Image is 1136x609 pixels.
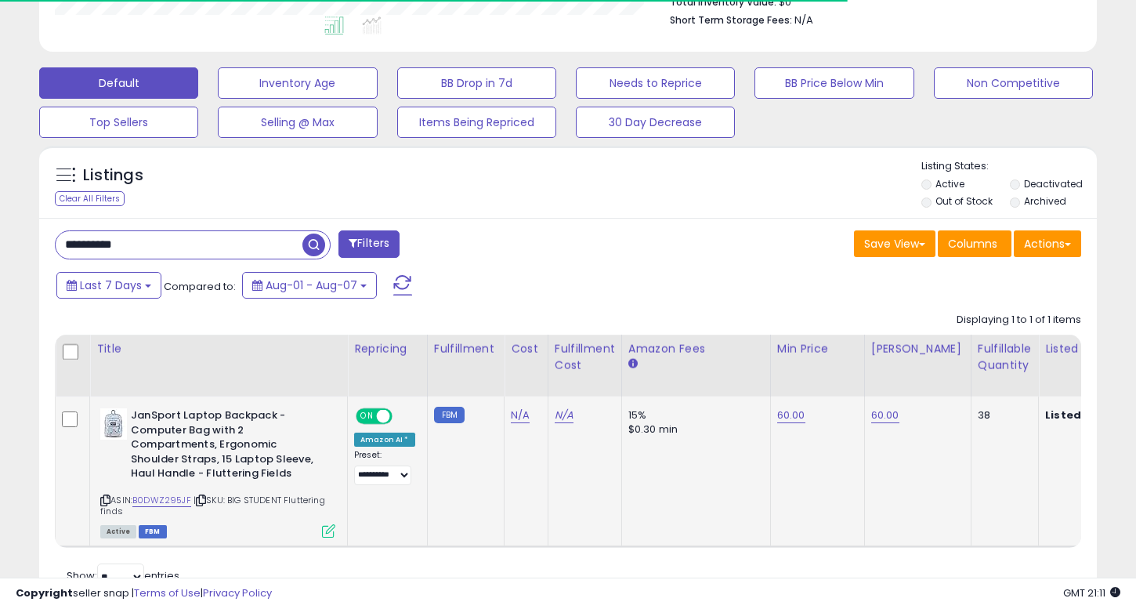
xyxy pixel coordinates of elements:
[96,341,341,357] div: Title
[266,277,357,293] span: Aug-01 - Aug-07
[39,107,198,138] button: Top Sellers
[628,408,758,422] div: 15%
[871,341,964,357] div: [PERSON_NAME]
[134,585,201,600] a: Terms of Use
[871,408,899,423] a: 60.00
[354,450,415,485] div: Preset:
[164,279,236,294] span: Compared to:
[218,107,377,138] button: Selling @ Max
[921,159,1097,174] p: Listing States:
[100,408,335,536] div: ASIN:
[131,408,321,485] b: JanSport Laptop Backpack - Computer Bag with 2 Compartments, Ergonomic Shoulder Straps, 15 Laptop...
[777,408,805,423] a: 60.00
[1024,177,1083,190] label: Deactivated
[354,433,415,447] div: Amazon AI *
[139,525,167,538] span: FBM
[794,13,813,27] span: N/A
[511,341,541,357] div: Cost
[397,107,556,138] button: Items Being Repriced
[628,341,764,357] div: Amazon Fees
[555,341,615,374] div: Fulfillment Cost
[16,585,73,600] strong: Copyright
[628,422,758,437] div: $0.30 min
[934,67,1093,99] button: Non Competitive
[576,107,735,138] button: 30 Day Decrease
[1014,230,1081,257] button: Actions
[1024,194,1066,208] label: Archived
[1063,585,1120,600] span: 2025-08-15 21:11 GMT
[576,67,735,99] button: Needs to Reprice
[83,165,143,187] h5: Listings
[555,408,573,423] a: N/A
[242,272,377,299] button: Aug-01 - Aug-07
[1045,408,1116,422] b: Listed Price:
[132,494,191,507] a: B0DWZ295JF
[100,408,127,440] img: 41z+kseDSjL._SL40_.jpg
[203,585,272,600] a: Privacy Policy
[854,230,935,257] button: Save View
[338,230,400,258] button: Filters
[957,313,1081,328] div: Displaying 1 to 1 of 1 items
[434,407,465,423] small: FBM
[511,408,530,423] a: N/A
[100,494,325,517] span: | SKU: BIG STUDENT Fluttering finds
[434,341,497,357] div: Fulfillment
[39,67,198,99] button: Default
[55,191,125,206] div: Clear All Filters
[978,341,1032,374] div: Fulfillable Quantity
[948,236,997,252] span: Columns
[354,341,421,357] div: Repricing
[16,586,272,601] div: seller snap | |
[80,277,142,293] span: Last 7 Days
[56,272,161,299] button: Last 7 Days
[938,230,1011,257] button: Columns
[628,357,638,372] small: Amazon Fees.
[935,177,964,190] label: Active
[390,410,415,423] span: OFF
[978,408,1026,422] div: 38
[357,410,377,423] span: ON
[218,67,377,99] button: Inventory Age
[935,194,993,208] label: Out of Stock
[397,67,556,99] button: BB Drop in 7d
[67,568,179,583] span: Show: entries
[777,341,858,357] div: Min Price
[100,525,136,538] span: All listings currently available for purchase on Amazon
[754,67,914,99] button: BB Price Below Min
[670,13,792,27] b: Short Term Storage Fees:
